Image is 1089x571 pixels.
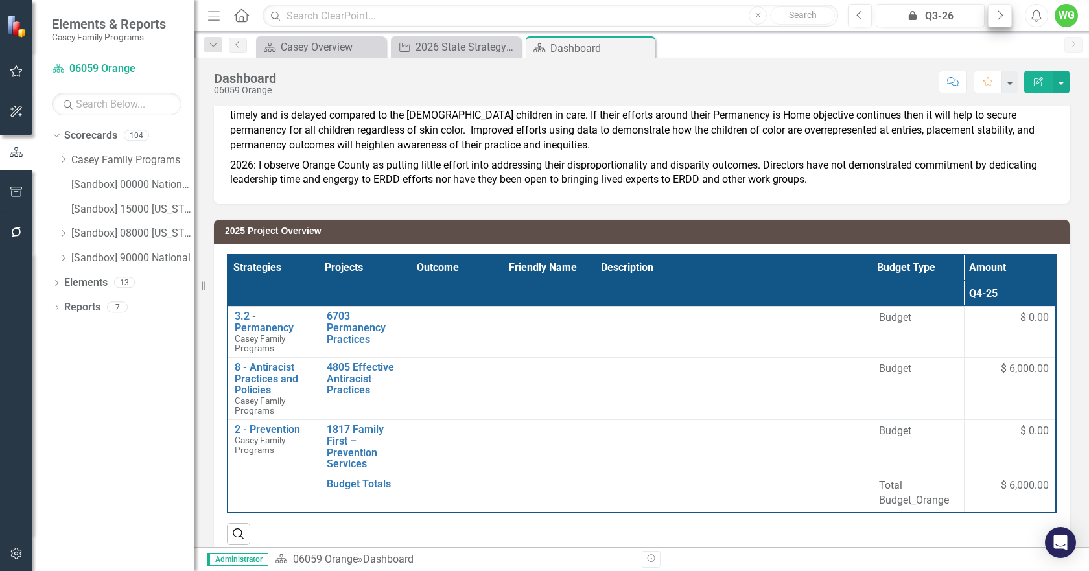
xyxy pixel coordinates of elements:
[394,39,517,55] a: 2026 State Strategy Plan extract_SSRS_DO NOT REMOVE
[1020,310,1049,325] span: $ 0.00
[876,4,985,27] button: Q3-26
[1020,424,1049,439] span: $ 0.00
[1045,527,1076,558] div: Open Intercom Messenger
[416,39,517,55] div: 2026 State Strategy Plan extract_SSRS_DO NOT REMOVE
[259,39,382,55] a: Casey Overview
[52,32,166,42] small: Casey Family Programs
[228,358,320,420] td: Double-Click to Edit Right Click for Context Menu
[71,251,194,266] a: [Sandbox] 90000 National
[327,362,405,396] a: 4805 Effective Antiracist Practices
[52,62,181,76] a: 06059 Orange
[293,553,358,565] a: 06059 Orange
[872,420,964,474] td: Double-Click to Edit
[770,6,835,25] button: Search
[228,307,320,358] td: Double-Click to Edit Right Click for Context Menu
[964,358,1056,420] td: Double-Click to Edit
[207,553,268,566] span: Administrator
[52,16,166,32] span: Elements & Reports
[71,202,194,217] a: [Sandbox] 15000 [US_STATE]
[327,478,405,490] a: Budget Totals
[214,71,276,86] div: Dashboard
[1055,4,1078,27] button: WG
[225,226,1063,236] h3: 2025 Project Overview
[872,307,964,358] td: Double-Click to Edit
[235,435,285,455] span: Casey Family Programs
[327,310,405,345] a: 6703 Permanency Practices
[71,178,194,192] a: [Sandbox] 00000 National/No Jurisdiction
[550,40,652,56] div: Dashboard
[214,86,276,95] div: 06059 Orange
[52,93,181,115] input: Search Below...
[124,130,149,141] div: 104
[64,128,117,143] a: Scorecards
[6,15,29,38] img: ClearPoint Strategy
[263,5,838,27] input: Search ClearPoint...
[64,275,108,290] a: Elements
[275,552,632,567] div: »
[71,153,194,168] a: Casey Family Programs
[363,553,414,565] div: Dashboard
[1001,362,1049,377] span: $ 6,000.00
[327,424,405,469] a: 1817 Family First – Prevention Services
[71,226,194,241] a: [Sandbox] 08000 [US_STATE]
[235,362,313,396] a: 8 - Antiracist Practices and Policies
[879,362,957,377] span: Budget
[789,10,817,20] span: Search
[228,420,320,474] td: Double-Click to Edit Right Click for Context Menu
[880,8,980,24] div: Q3-26
[879,424,957,439] span: Budget
[235,395,285,415] span: Casey Family Programs
[1001,478,1049,493] span: $ 6,000.00
[230,93,1053,155] p: 2025: I observe Orange County taking custody of a disproportionate number of [DEMOGRAPHIC_DATA] c...
[964,420,1056,474] td: Double-Click to Edit
[872,358,964,420] td: Double-Click to Edit
[107,302,128,313] div: 7
[281,39,382,55] div: Casey Overview
[964,307,1056,358] td: Double-Click to Edit
[235,333,285,353] span: Casey Family Programs
[879,478,957,508] span: Total Budget_Orange
[235,424,313,436] a: 2 - Prevention
[114,277,135,288] div: 13
[230,156,1053,188] p: 2026: I observe Orange County as putting little effort into addressing their disproportionality a...
[235,310,313,333] a: 3.2 - Permanency
[64,300,100,315] a: Reports
[879,310,957,325] span: Budget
